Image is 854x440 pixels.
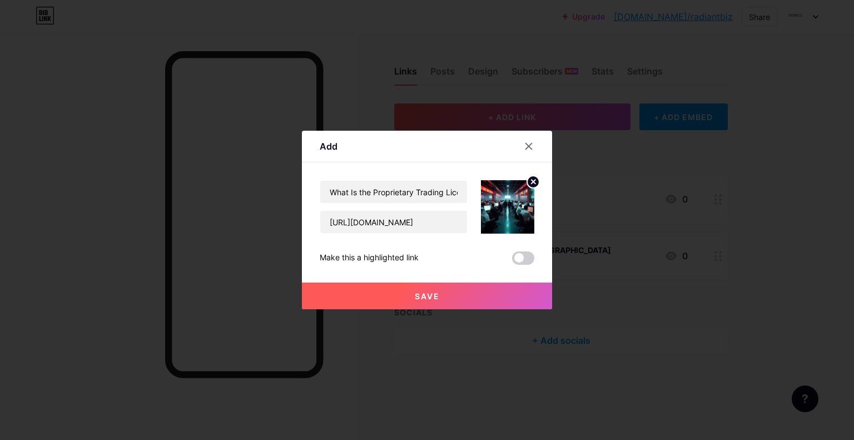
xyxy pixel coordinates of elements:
button: Save [302,283,552,309]
input: URL [320,211,467,233]
div: Make this a highlighted link [320,251,419,265]
span: Save [415,291,440,301]
input: Title [320,181,467,203]
img: link_thumbnail [481,180,534,234]
div: Add [320,140,337,153]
